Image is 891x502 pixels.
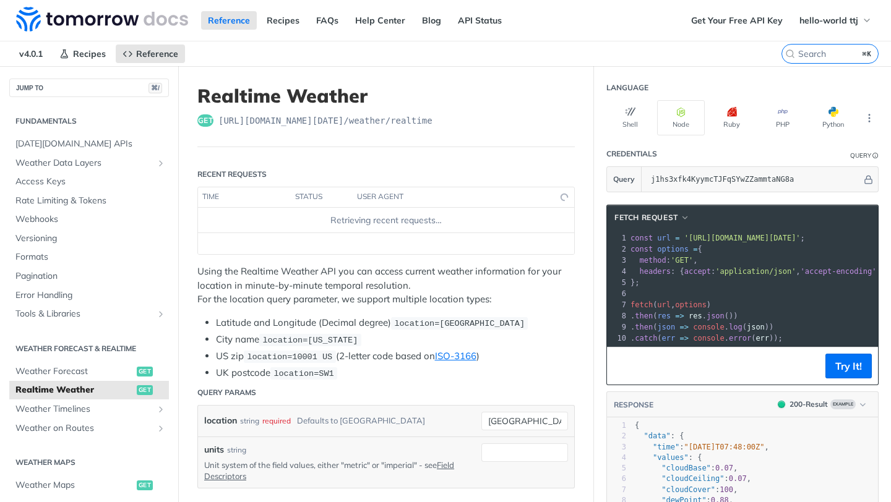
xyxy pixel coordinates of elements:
span: json [747,323,765,331]
button: Hide [862,173,875,185]
span: : , [635,485,738,494]
span: . ( . ( )); [631,334,783,342]
div: string [227,445,246,456]
a: Help Center [348,11,412,30]
a: Formats [9,248,169,266]
button: Try It! [825,354,872,378]
button: JUMP TO⌘/ [9,79,169,97]
a: API Status [451,11,509,30]
div: 9 [607,321,628,333]
a: Realtime Weatherget [9,381,169,399]
span: [DATE][DOMAIN_NAME] APIs [15,138,166,150]
div: 2 [607,244,628,255]
div: 4 [607,453,626,463]
a: Webhooks [9,210,169,229]
span: Weather Forecast [15,365,134,378]
span: const [631,234,653,242]
span: : , [635,464,738,472]
span: : , [635,474,751,483]
div: 7 [607,485,626,495]
span: }; [631,278,640,287]
a: Weather on RoutesShow subpages for Weather on Routes [9,419,169,438]
p: Unit system of the field values, either "metric" or "imperial" - see [204,459,463,482]
div: 1 [607,232,628,244]
div: 3 [607,442,626,453]
span: Example [830,399,856,409]
div: 5 [607,277,628,288]
span: error [729,334,751,342]
a: Recipes [53,45,113,63]
h1: Realtime Weather [197,85,575,107]
div: 1 [607,420,626,431]
li: City name [216,333,575,347]
span: v4.0.1 [12,45,49,63]
li: US zip (2-letter code based on ) [216,349,575,364]
div: 3 [607,255,628,266]
span: log [729,323,742,331]
a: Reference [116,45,185,63]
span: Tools & Libraries [15,308,153,320]
div: 5 [607,463,626,474]
li: Latitude and Longitude (Decimal degree) [216,316,575,330]
button: Show subpages for Weather Timelines [156,404,166,414]
a: Blog [415,11,448,30]
span: . ( . ( )) [631,323,773,331]
a: ISO-3166 [435,350,476,362]
span: "time" [653,443,679,451]
span: 100 [720,485,733,494]
span: : , [635,443,769,451]
a: Versioning [9,229,169,248]
a: Recipes [260,11,306,30]
span: Versioning [15,232,166,245]
h2: Fundamentals [9,116,169,127]
span: "cloudCeiling" [661,474,724,483]
span: Pagination [15,270,166,283]
span: err [662,334,676,342]
span: get [137,480,153,490]
span: headers [639,267,671,276]
button: Show subpages for Weather on Routes [156,423,166,433]
input: apikey [645,167,862,192]
div: 200 - Result [790,399,828,410]
div: Query [850,151,871,160]
span: url [657,234,671,242]
span: hello-world ttj [799,15,858,26]
span: : { [635,432,684,440]
span: fetch Request [614,212,678,223]
button: hello-world ttj [793,11,879,30]
button: PHP [759,100,806,135]
span: "values" [653,453,689,462]
span: fetch [631,300,653,309]
span: . ( . ()) [631,312,738,320]
span: "cloudBase" [661,464,710,472]
button: Ruby [708,100,755,135]
span: console [693,334,725,342]
span: get [137,385,153,395]
a: Pagination [9,267,169,286]
button: RESPONSE [613,399,654,411]
span: 'application/json' [715,267,796,276]
span: "cloudCover" [661,485,715,494]
span: const [631,245,653,253]
div: QueryInformation [850,151,879,160]
button: More Languages [860,109,879,127]
span: = [693,245,697,253]
span: "data" [643,432,670,440]
span: Weather Maps [15,479,134,491]
span: Access Keys [15,176,166,188]
div: 7 [607,299,628,310]
span: { [635,421,639,430]
span: console [693,323,725,331]
button: Python [809,100,857,135]
th: status [291,187,353,207]
div: Retrieving recent requests… [203,214,569,227]
button: Shell [606,100,654,135]
span: = [675,234,679,242]
span: '[URL][DOMAIN_NAME][DATE]' [684,234,801,242]
span: json [707,312,725,320]
span: get [137,367,153,376]
div: 4 [607,266,628,277]
a: Get Your Free API Key [684,11,790,30]
span: Query [613,174,635,185]
div: 10 [607,333,628,344]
